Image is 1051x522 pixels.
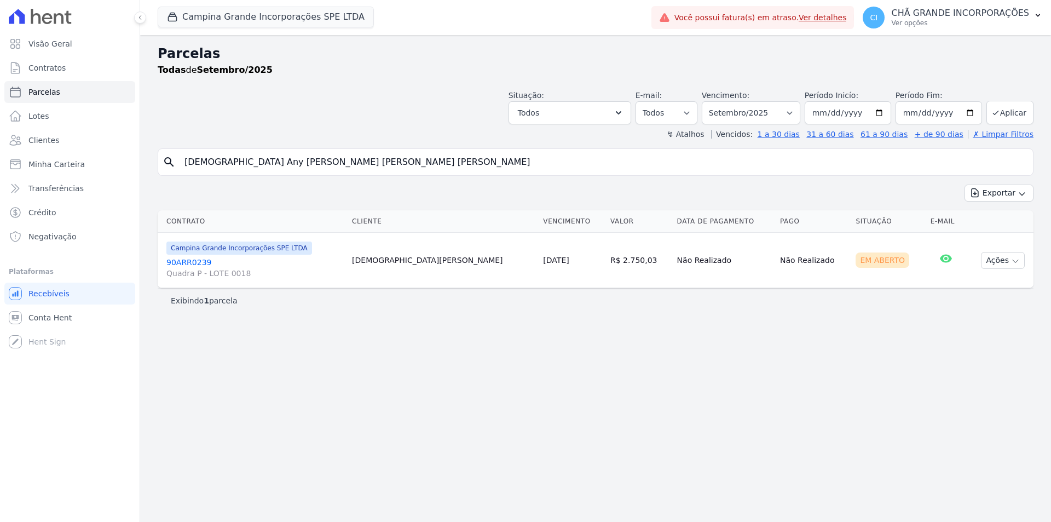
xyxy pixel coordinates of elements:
[543,256,569,265] a: [DATE]
[9,265,131,278] div: Plataformas
[4,129,135,151] a: Clientes
[702,91,749,100] label: Vencimento:
[509,91,544,100] label: Situação:
[806,130,853,139] a: 31 a 60 dias
[981,252,1025,269] button: Ações
[158,44,1033,64] h2: Parcelas
[4,226,135,248] a: Negativação
[348,233,539,288] td: [DEMOGRAPHIC_DATA][PERSON_NAME]
[968,130,1033,139] a: ✗ Limpar Filtros
[509,101,631,124] button: Todos
[915,130,963,139] a: + de 90 dias
[4,81,135,103] a: Parcelas
[4,202,135,223] a: Crédito
[758,130,800,139] a: 1 a 30 dias
[4,283,135,305] a: Recebíveis
[4,153,135,175] a: Minha Carteira
[28,312,72,323] span: Conta Hent
[163,156,176,169] i: search
[28,38,72,49] span: Visão Geral
[926,210,966,233] th: E-mail
[854,2,1051,33] button: CI CHÃ GRANDE INCORPORAÇÕES Ver opções
[851,210,926,233] th: Situação
[667,130,704,139] label: ↯ Atalhos
[4,33,135,55] a: Visão Geral
[4,105,135,127] a: Lotes
[4,177,135,199] a: Transferências
[539,210,606,233] th: Vencimento
[673,233,776,288] td: Não Realizado
[158,210,348,233] th: Contrato
[965,185,1033,202] button: Exportar
[711,130,753,139] label: Vencidos:
[28,111,49,122] span: Lotes
[28,231,77,242] span: Negativação
[28,288,70,299] span: Recebíveis
[891,19,1029,27] p: Ver opções
[986,101,1033,124] button: Aplicar
[674,12,847,24] span: Você possui fatura(s) em atraso.
[776,210,851,233] th: Pago
[28,183,84,194] span: Transferências
[4,307,135,329] a: Conta Hent
[158,7,374,27] button: Campina Grande Incorporações SPE LTDA
[518,106,539,119] span: Todos
[28,207,56,218] span: Crédito
[166,242,312,255] span: Campina Grande Incorporações SPE LTDA
[166,257,343,279] a: 90ARR0239Quadra P - LOTE 0018
[805,91,858,100] label: Período Inicío:
[171,295,238,306] p: Exibindo parcela
[166,268,343,279] span: Quadra P - LOTE 0018
[204,296,209,305] b: 1
[891,8,1029,19] p: CHÃ GRANDE INCORPORAÇÕES
[870,14,878,21] span: CI
[197,65,273,75] strong: Setembro/2025
[861,130,908,139] a: 61 a 90 dias
[856,253,909,268] div: Em Aberto
[28,135,59,146] span: Clientes
[776,233,851,288] td: Não Realizado
[606,210,673,233] th: Valor
[28,87,60,97] span: Parcelas
[799,13,847,22] a: Ver detalhes
[158,64,273,77] p: de
[673,210,776,233] th: Data de Pagamento
[4,57,135,79] a: Contratos
[606,233,673,288] td: R$ 2.750,03
[348,210,539,233] th: Cliente
[896,90,982,101] label: Período Fim:
[28,62,66,73] span: Contratos
[28,159,85,170] span: Minha Carteira
[178,151,1029,173] input: Buscar por nome do lote ou do cliente
[636,91,662,100] label: E-mail:
[158,65,186,75] strong: Todas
